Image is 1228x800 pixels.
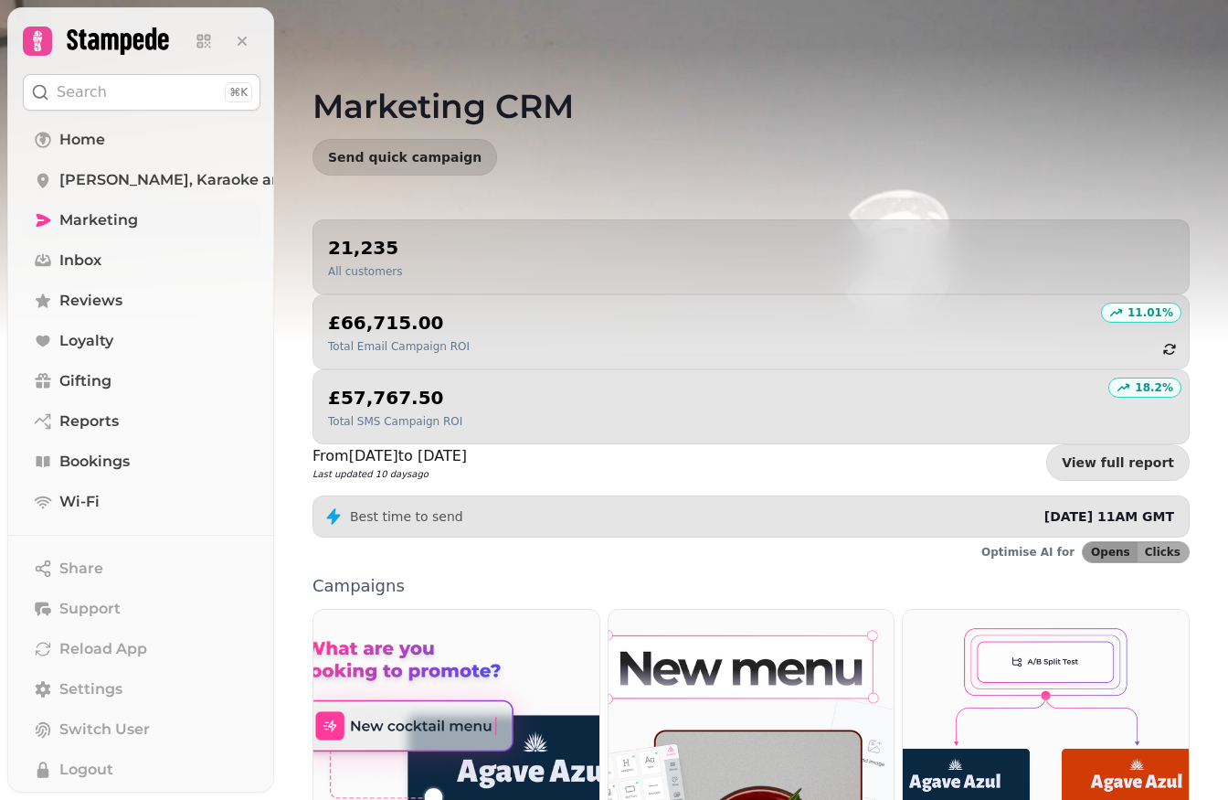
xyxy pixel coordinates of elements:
[312,445,467,467] p: From [DATE] to [DATE]
[981,545,1074,560] p: Optimise AI for
[328,235,402,261] h2: 21,235
[23,202,260,239] a: Marketing
[23,162,260,198] a: [PERSON_NAME], Karaoke and Pizzas
[59,678,122,700] span: Settings
[23,323,260,359] a: Loyalty
[328,310,470,336] h2: £66,715.00
[23,242,260,279] a: Inbox
[59,638,147,660] span: Reload App
[1083,542,1138,562] button: Opens
[59,759,113,781] span: Logout
[59,558,103,580] span: Share
[59,169,344,191] span: [PERSON_NAME], Karaoke and Pizzas
[1091,547,1130,558] span: Opens
[23,484,260,520] a: Wi-Fi
[23,631,260,667] button: Reload App
[328,264,402,279] p: All customers
[23,363,260,400] a: Gifting
[328,385,462,411] h2: £57,767.50
[59,370,111,392] span: Gifting
[328,414,462,429] p: Total SMS Campaign ROI
[59,598,121,620] span: Support
[23,74,260,111] button: Search⌘K
[23,283,260,319] a: Reviews
[23,671,260,708] a: Settings
[59,129,105,151] span: Home
[23,591,260,627] button: Support
[1044,509,1174,524] span: [DATE] 11AM GMT
[1154,334,1185,365] button: refresh
[59,290,122,312] span: Reviews
[23,403,260,440] a: Reports
[328,151,482,164] span: Send quick campaign
[312,467,467,481] p: Last updated 10 days ago
[59,330,113,352] span: Loyalty
[350,507,463,526] p: Best time to send
[1127,305,1173,320] p: 11.01 %
[59,451,130,473] span: Bookings
[1138,542,1189,562] button: Clicks
[328,339,470,354] p: Total Email Campaign ROI
[59,250,101,272] span: Inbox
[23,752,260,788] button: Logout
[23,443,260,480] a: Bookings
[59,209,138,231] span: Marketing
[312,578,1190,594] p: Campaigns
[312,139,497,176] button: Send quick campaign
[1145,547,1180,558] span: Clicks
[23,711,260,748] button: Switch User
[312,44,1190,124] h1: Marketing CRM
[57,81,107,103] p: Search
[59,719,150,741] span: Switch User
[1046,444,1190,481] a: View full report
[1135,380,1173,395] p: 18.2 %
[23,550,260,587] button: Share
[59,411,119,432] span: Reports
[59,491,100,513] span: Wi-Fi
[225,82,252,102] div: ⌘K
[23,122,260,158] a: Home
